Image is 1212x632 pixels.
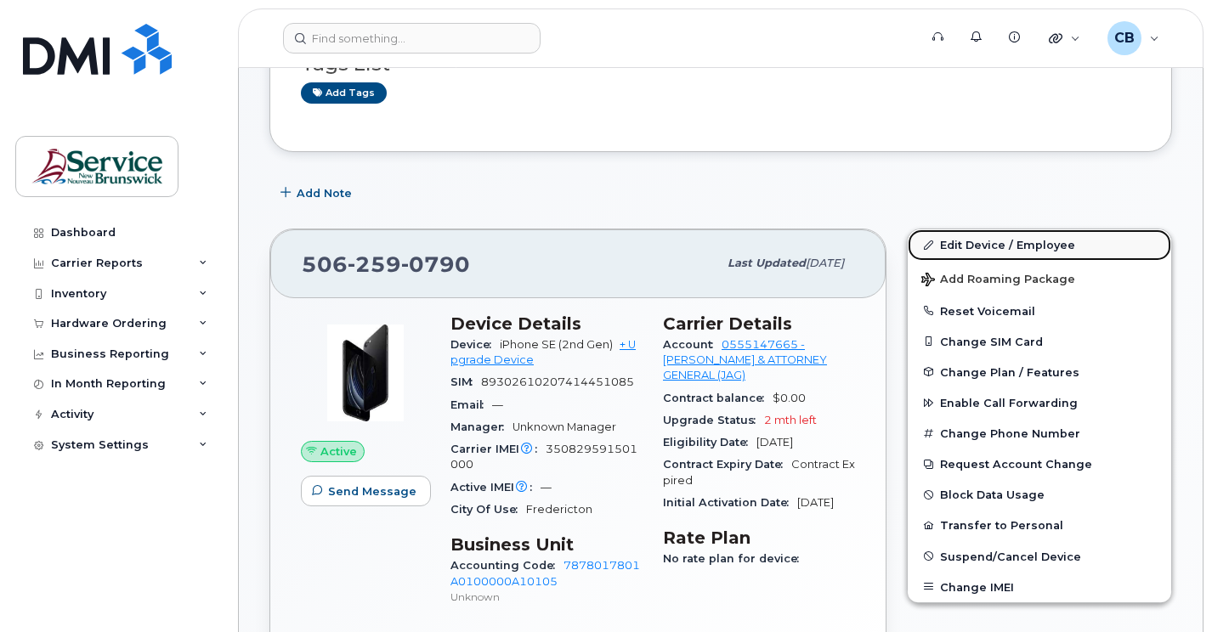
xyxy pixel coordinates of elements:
[1037,21,1092,55] div: Quicklinks
[450,503,526,516] span: City Of Use
[663,436,756,449] span: Eligibility Date
[328,483,416,499] span: Send Message
[541,481,552,494] span: —
[1096,21,1171,55] div: Callaghan, Bernie (JPS/JSP)
[773,392,806,404] span: $0.00
[908,541,1171,572] button: Suspend/Cancel Device
[921,273,1075,289] span: Add Roaming Package
[908,572,1171,602] button: Change IMEI
[314,322,416,424] img: image20231002-3703462-1mz9tax.jpeg
[450,443,546,455] span: Carrier IMEI
[908,387,1171,418] button: Enable Call Forwarding
[450,559,640,587] a: 7878017801A0100000A10105
[301,82,387,104] a: Add tags
[450,481,541,494] span: Active IMEI
[450,313,643,334] h3: Device Details
[663,552,807,565] span: No rate plan for device
[663,313,855,334] h3: Carrier Details
[348,251,401,277] span: 259
[302,251,470,277] span: 506
[908,357,1171,387] button: Change Plan / Features
[797,496,834,509] span: [DATE]
[908,261,1171,296] button: Add Roaming Package
[450,338,500,351] span: Device
[908,510,1171,540] button: Transfer to Personal
[450,590,643,604] p: Unknown
[450,398,492,411] span: Email
[940,550,1081,562] span: Suspend/Cancel Device
[663,414,764,426] span: Upgrade Status
[283,23,541,54] input: Find something...
[481,375,634,388] span: 89302610207414451085
[940,365,1079,378] span: Change Plan / Features
[764,414,817,426] span: 2 mth left
[908,449,1171,479] button: Request Account Change
[500,338,613,351] span: iPhone SE (2nd Gen)
[297,185,352,201] span: Add Note
[301,54,1141,75] h3: Tags List
[526,503,592,516] span: Fredericton
[756,436,793,449] span: [DATE]
[513,420,616,433] span: Unknown Manager
[1114,28,1135,48] span: CB
[663,458,791,471] span: Contract Expiry Date
[269,178,366,208] button: Add Note
[450,534,643,555] h3: Business Unit
[728,257,806,269] span: Last updated
[663,392,773,404] span: Contract balance
[663,528,855,548] h3: Rate Plan
[450,420,513,433] span: Manager
[450,559,564,572] span: Accounting Code
[663,338,827,382] a: 0555147665 - [PERSON_NAME] & ATTORNEY GENERAL (JAG)
[908,418,1171,449] button: Change Phone Number
[908,479,1171,510] button: Block Data Usage
[320,443,357,460] span: Active
[663,458,855,486] span: Contract Expired
[940,397,1078,409] span: Enable Call Forwarding
[663,496,797,509] span: Initial Activation Date
[401,251,470,277] span: 0790
[492,398,503,411] span: —
[450,375,481,388] span: SIM
[908,229,1171,260] a: Edit Device / Employee
[806,257,844,269] span: [DATE]
[908,326,1171,357] button: Change SIM Card
[301,476,431,506] button: Send Message
[908,296,1171,326] button: Reset Voicemail
[663,338,722,351] span: Account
